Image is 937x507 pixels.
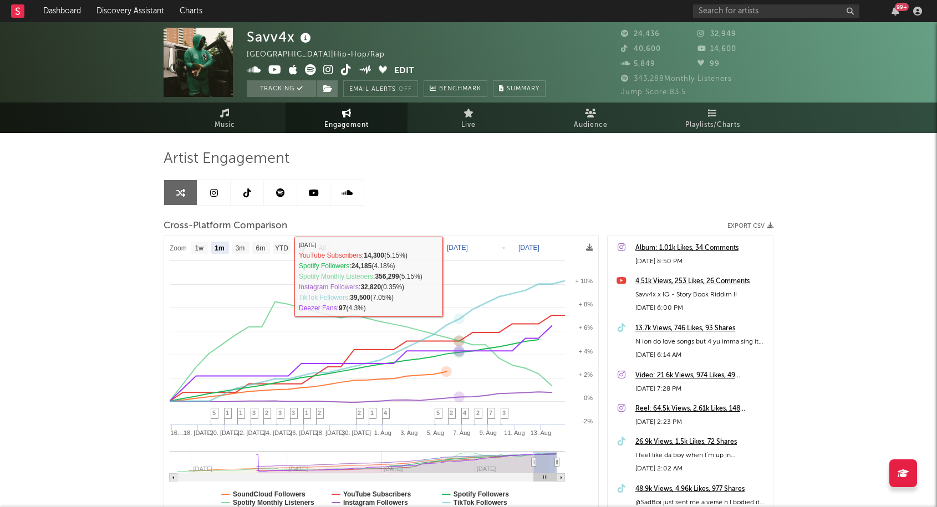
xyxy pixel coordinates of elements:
div: 99 + [895,3,909,11]
div: Savv4x [247,28,314,46]
text: Zoom [170,244,187,252]
div: [DATE] 2:02 AM [635,462,767,475]
span: 7 [489,409,492,416]
span: Audience [574,119,608,132]
span: 40,600 [621,45,661,53]
text: 7. Aug [453,429,470,436]
span: 32,949 [697,30,736,38]
button: Export CSV [727,223,773,229]
span: 3 [292,409,295,416]
text: 1. Aug [374,429,391,436]
span: Playlists/Charts [685,119,740,132]
a: 26.9k Views, 1.5k Likes, 72 Shares [635,436,767,449]
text: → [500,244,506,252]
text: + 6% [579,324,593,331]
text: + 4% [579,348,593,355]
text: 5. Aug [427,429,444,436]
text: 3. Aug [400,429,417,436]
span: 5 [212,409,216,416]
div: [DATE] 8:50 PM [635,255,767,268]
text: 11. Aug [504,429,524,436]
text: 9. Aug [480,429,497,436]
a: Music [164,103,286,133]
text: 3m [236,244,245,252]
span: 2 [265,409,268,416]
text: 28. [DATE] [315,429,345,436]
text: 0% [584,395,593,401]
span: Jump Score: 83.5 [621,89,686,96]
span: 1 [239,409,242,416]
div: [DATE] 6:14 AM [635,349,767,362]
div: [GEOGRAPHIC_DATA] | Hip-Hop/Rap [247,48,398,62]
button: 99+ [892,7,899,16]
div: I feel like da boy when I’m up in [GEOGRAPHIC_DATA] first pick never the 6th man ⛹🏾‍♂️ #savv4x #t... [635,449,767,462]
div: [DATE] 7:28 PM [635,382,767,396]
text: 30. [DATE] [342,429,371,436]
span: 1 [370,409,374,416]
span: 2 [358,409,361,416]
span: 3 [278,409,282,416]
text: TikTok Followers [454,499,507,506]
text: All [318,244,325,252]
span: 4 [463,409,466,416]
text: [DATE] [447,244,468,252]
div: [DATE] 2:23 PM [635,416,767,429]
span: 24,436 [621,30,660,38]
text: 1m [215,244,224,252]
span: 343,288 Monthly Listeners [621,75,732,83]
div: Savv4x x IQ - Story Book Riddim II [635,288,767,301]
text: YouTube Subscribers [343,490,411,498]
a: 13.7k Views, 746 Likes, 93 Shares [635,322,767,335]
span: 5 [436,409,440,416]
text: -2% [582,418,593,424]
text: + 8% [579,301,593,308]
text: YTD [275,244,288,252]
text: 22. [DATE] [236,429,266,436]
div: [DATE] 6:00 PM [635,301,767,315]
text: 16.… [171,429,185,436]
button: Summary [493,80,546,97]
text: [DATE] [518,244,539,252]
text: 13. Aug [531,429,551,436]
span: 5,849 [621,60,655,68]
span: 14,600 [697,45,736,53]
text: + 10% [576,278,593,284]
span: Cross-Platform Comparison [164,219,287,233]
button: Email AlertsOff [343,80,418,97]
text: 6m [256,244,266,252]
text: + 2% [579,371,593,378]
text: SoundCloud Followers [233,490,305,498]
a: 4.51k Views, 253 Likes, 26 Comments [635,275,767,288]
div: N ion do love songs but 4 yu imma sing it until my lungs weak 🥲 [635,335,767,349]
span: 1 [305,409,308,416]
span: Live [461,119,476,132]
span: Artist Engagement [164,152,289,166]
text: 1y [298,244,305,252]
text: 18. [DATE] [184,429,213,436]
text: Spotify Monthly Listeners [233,499,314,506]
a: Engagement [286,103,408,133]
a: Benchmark [424,80,487,97]
a: Live [408,103,529,133]
text: 26. [DATE] [289,429,318,436]
a: Reel: 64.5k Views, 2.61k Likes, 148 Comments [635,402,767,416]
a: Playlists/Charts [651,103,773,133]
span: 3 [502,409,506,416]
text: 24. [DATE] [263,429,292,436]
text: Spotify Followers [454,490,509,498]
button: Edit [394,64,414,78]
a: Album: 1.01k Likes, 34 Comments [635,242,767,255]
a: Audience [529,103,651,133]
a: Video: 21.6k Views, 974 Likes, 49 Comments [635,369,767,382]
span: Engagement [324,119,369,132]
div: 48.9k Views, 4.96k Likes, 977 Shares [635,483,767,496]
text: Instagram Followers [343,499,408,506]
span: Benchmark [439,83,481,96]
em: Off [399,86,412,93]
